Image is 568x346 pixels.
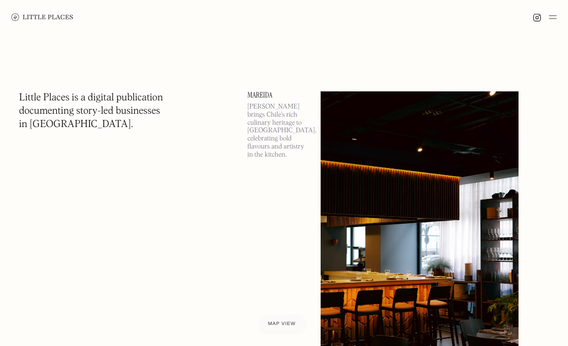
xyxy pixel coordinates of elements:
[268,321,296,326] span: Map view
[257,314,307,335] a: Map view
[247,103,309,159] p: [PERSON_NAME] brings Chile’s rich culinary heritage to [GEOGRAPHIC_DATA], celebrating bold flavou...
[19,91,163,131] h1: Little Places is a digital publication documenting story-led businesses in [GEOGRAPHIC_DATA].
[247,91,309,99] a: Mareida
